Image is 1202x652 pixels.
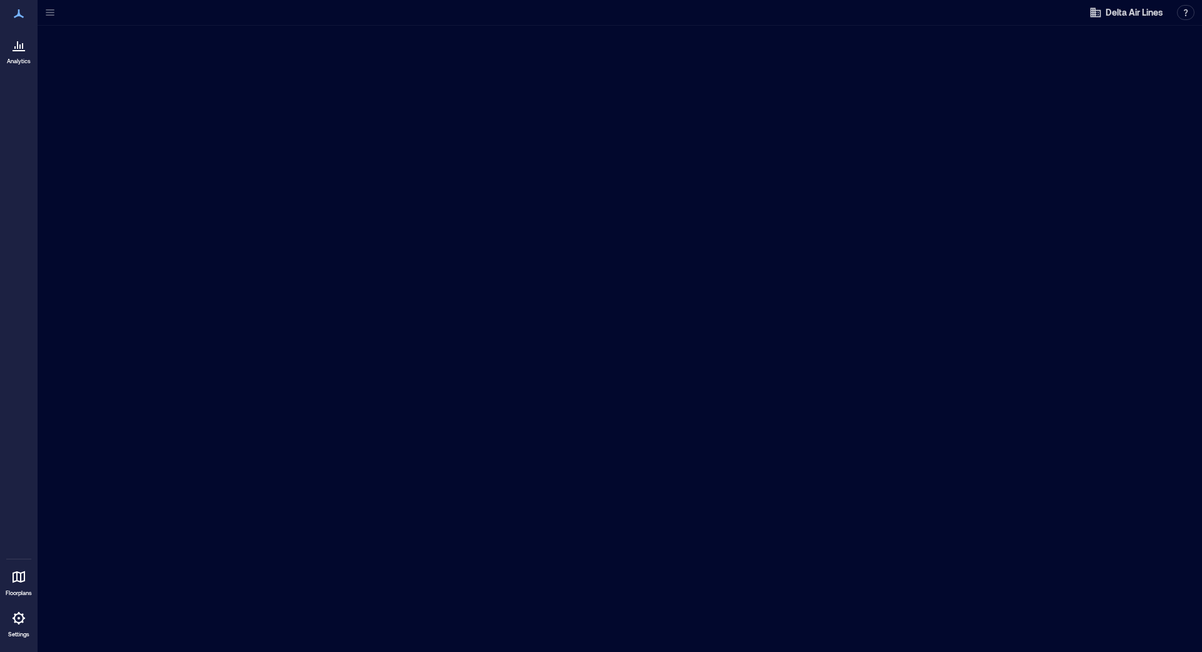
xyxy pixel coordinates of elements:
[2,562,36,601] a: Floorplans
[7,58,31,65] p: Analytics
[8,631,29,638] p: Settings
[6,589,32,597] p: Floorplans
[1106,6,1163,19] span: Delta Air Lines
[1086,3,1167,23] button: Delta Air Lines
[3,30,34,69] a: Analytics
[4,603,34,642] a: Settings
